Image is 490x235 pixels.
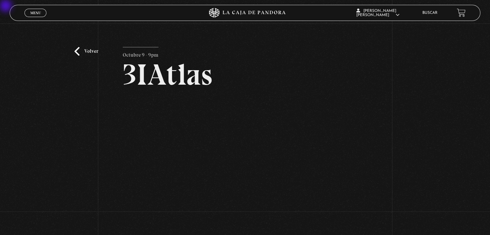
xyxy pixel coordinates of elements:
[123,47,159,60] p: Octubre 9 - 9pm
[422,11,437,15] a: Buscar
[74,47,98,56] a: Volver
[30,11,41,15] span: Menu
[28,16,43,21] span: Cerrar
[356,9,399,17] span: [PERSON_NAME] [PERSON_NAME]
[123,60,367,89] h2: 3IAtlas
[457,8,466,17] a: View your shopping cart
